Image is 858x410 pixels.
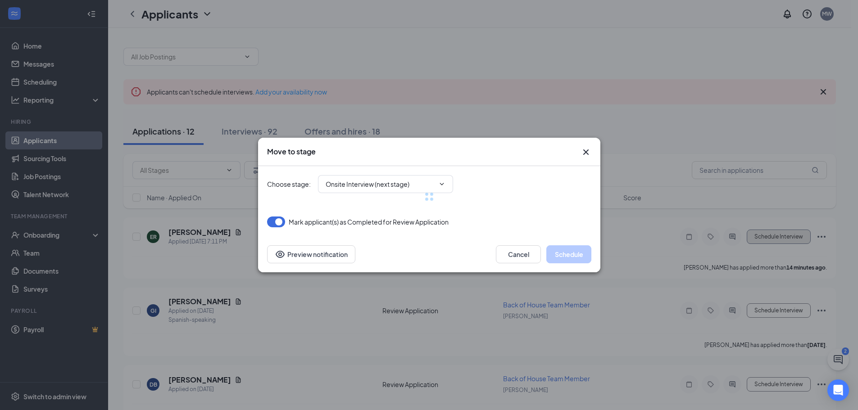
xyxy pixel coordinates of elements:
button: Preview notificationEye [267,245,355,263]
button: Schedule [546,245,591,263]
button: Cancel [496,245,541,263]
h3: Move to stage [267,147,316,157]
div: Open Intercom Messenger [827,379,849,401]
svg: Eye [275,249,286,260]
svg: Cross [581,147,591,158]
button: Close [581,147,591,158]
